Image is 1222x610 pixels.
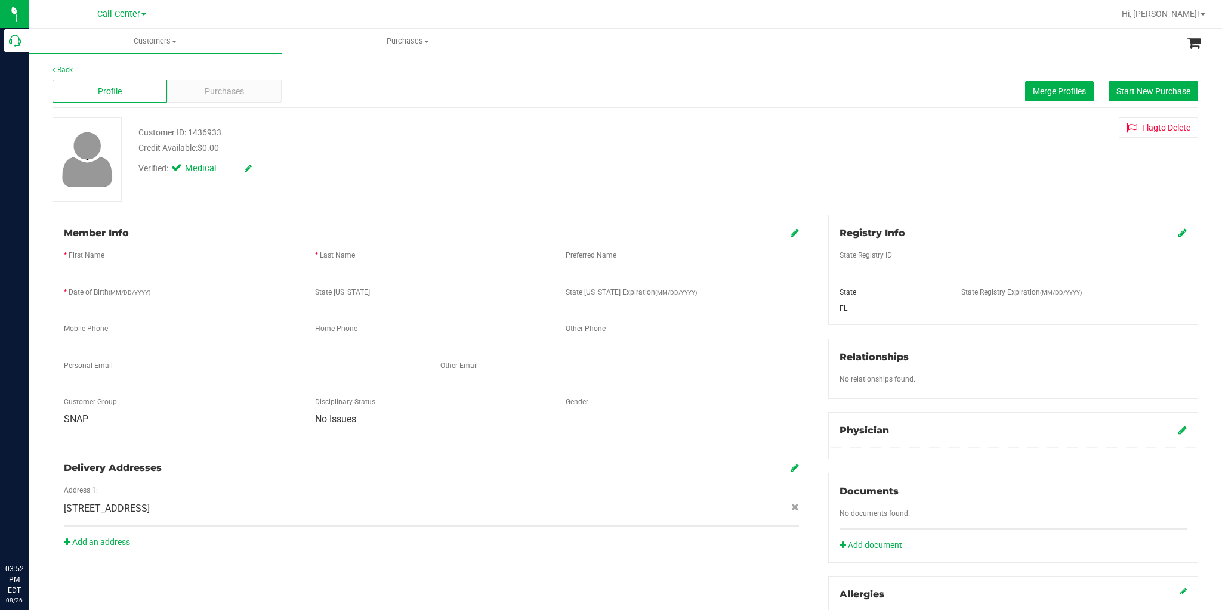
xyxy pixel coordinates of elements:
label: Other Email [440,360,478,371]
label: No relationships found. [840,374,915,385]
label: State Registry ID [840,250,892,261]
span: Profile [98,85,122,98]
span: Start New Purchase [1116,86,1190,96]
inline-svg: Call Center [9,35,21,47]
span: [STREET_ADDRESS] [64,501,150,516]
img: user-icon.png [56,129,119,190]
label: First Name [69,250,104,261]
a: Add document [840,539,908,552]
div: State [831,287,952,298]
a: Add an address [64,537,130,547]
label: Personal Email [64,360,113,371]
a: Purchases [282,29,535,54]
label: Preferred Name [566,250,616,261]
label: Mobile Phone [64,323,108,334]
label: State Registry Expiration [961,287,1082,298]
span: Medical [185,162,233,175]
div: Verified: [138,162,252,175]
label: State [US_STATE] Expiration [566,287,697,298]
span: Allergies [840,589,884,600]
label: Last Name [320,250,355,261]
span: (MM/DD/YYYY) [655,289,697,296]
label: Other Phone [566,323,606,334]
span: Hi, [PERSON_NAME]! [1122,9,1199,18]
label: State [US_STATE] [315,287,370,298]
a: Customers [29,29,282,54]
label: Date of Birth [69,287,150,298]
label: Address 1: [64,485,98,496]
span: Delivery Addresses [64,462,162,473]
button: Start New Purchase [1109,81,1198,101]
span: Documents [840,485,899,497]
span: Registry Info [840,227,905,239]
span: Customers [29,36,282,47]
label: Disciplinary Status [315,397,375,407]
iframe: Resource center [12,515,48,550]
div: Customer ID: 1436933 [138,126,221,139]
span: Purchases [282,36,534,47]
span: Physician [840,425,889,436]
iframe: Resource center unread badge [35,513,50,527]
span: (MM/DD/YYYY) [1040,289,1082,296]
button: Flagto Delete [1119,117,1198,138]
label: Gender [566,397,588,407]
span: No Issues [315,413,356,425]
span: Call Center [97,9,140,19]
span: Purchases [205,85,244,98]
p: 08/26 [5,596,23,605]
label: Customer Group [64,397,117,407]
div: FL [831,303,952,314]
div: Credit Available: [138,142,702,154]
label: Home Phone [315,323,357,334]
a: Back [53,66,73,74]
span: No documents found. [840,509,910,518]
span: $0.00 [198,143,219,153]
p: 03:52 PM EDT [5,563,23,596]
span: Member Info [64,227,129,239]
span: (MM/DD/YYYY) [109,289,150,296]
span: Merge Profiles [1033,86,1086,96]
button: Merge Profiles [1025,81,1094,101]
span: SNAP [64,413,88,425]
span: Relationships [840,351,909,363]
